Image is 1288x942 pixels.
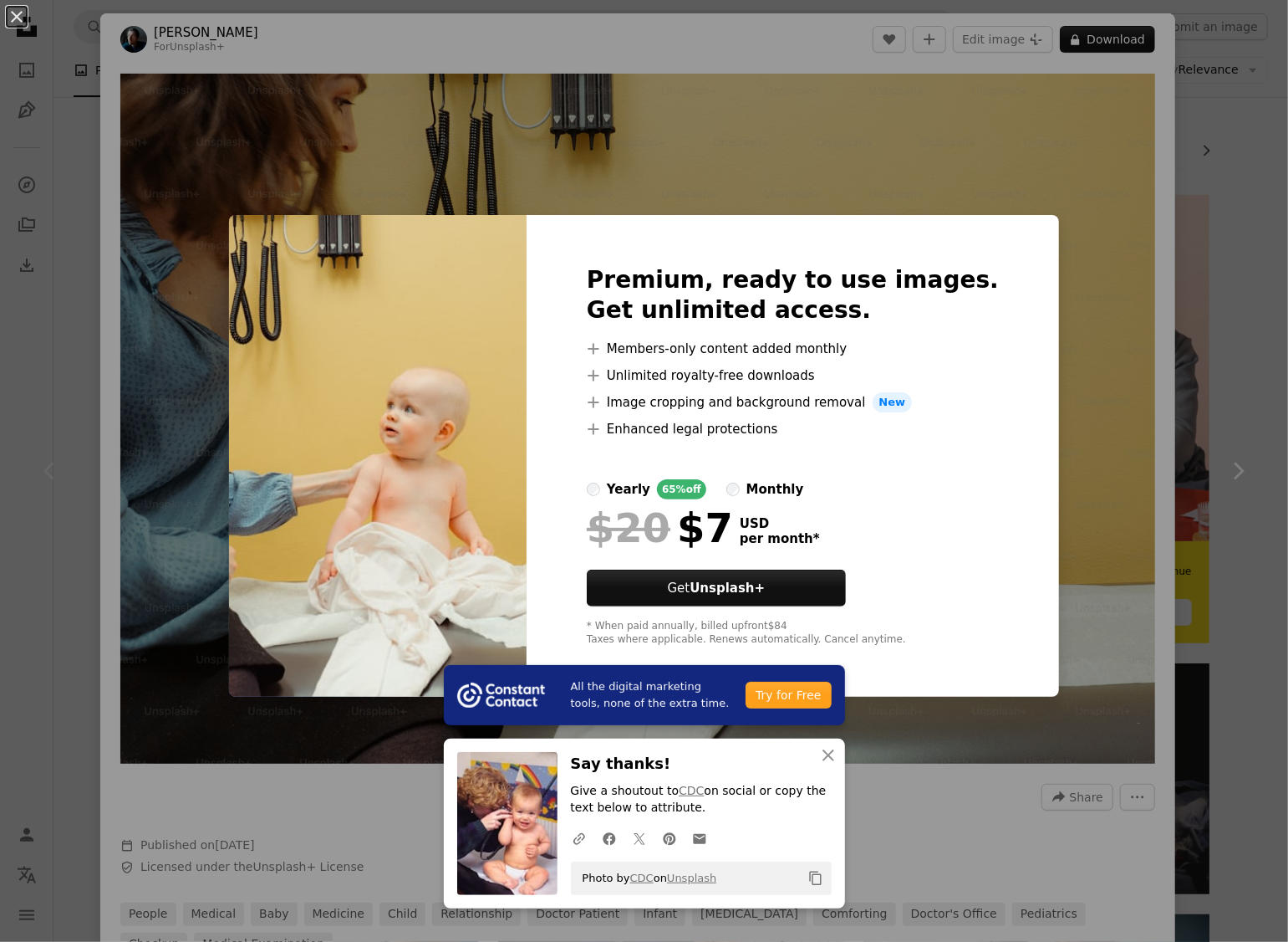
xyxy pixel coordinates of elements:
strong: Unsplash+ [690,581,765,596]
span: USD [740,516,820,531]
span: $20 [587,506,670,550]
span: Photo by on [574,865,717,892]
img: file-1754318165549-24bf788d5b37 [457,683,545,708]
li: Enhanced legal protections [587,419,999,439]
input: yearly65%off [587,483,600,496]
div: Try for Free [746,682,831,709]
p: Give a shoutout to on social or copy the text below to attribute. [571,783,832,817]
a: CDC [679,784,704,797]
li: Image cropping and background removal [587,392,999,412]
button: GetUnsplash+ [587,570,846,607]
div: $7 [587,506,733,550]
li: Members-only content added monthly [587,339,999,359]
span: per month * [740,531,820,546]
a: Share on Twitter [624,822,654,855]
li: Unlimited royalty-free downloads [587,366,999,386]
span: New [873,392,913,412]
button: Copy to clipboard [802,864,830,893]
a: CDC [630,872,654,884]
a: All the digital marketing tools, none of the extra time.Try for Free [444,665,845,725]
a: Unsplash [667,872,716,884]
h3: Say thanks! [571,752,832,776]
a: Share over email [685,822,715,855]
h2: Premium, ready to use images. Get unlimited access. [587,265,999,325]
div: yearly [607,479,650,499]
div: 65% off [657,479,706,499]
a: Share on Pinterest [654,822,685,855]
input: monthly [726,483,740,496]
div: monthly [746,479,804,499]
span: All the digital marketing tools, none of the extra time. [571,678,733,712]
img: premium_photo-1668806642985-de4a959ffce6 [229,215,527,697]
div: * When paid annually, billed upfront $84 Taxes where applicable. Renews automatically. Cancel any... [587,620,999,647]
a: Share on Facebook [594,822,624,855]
